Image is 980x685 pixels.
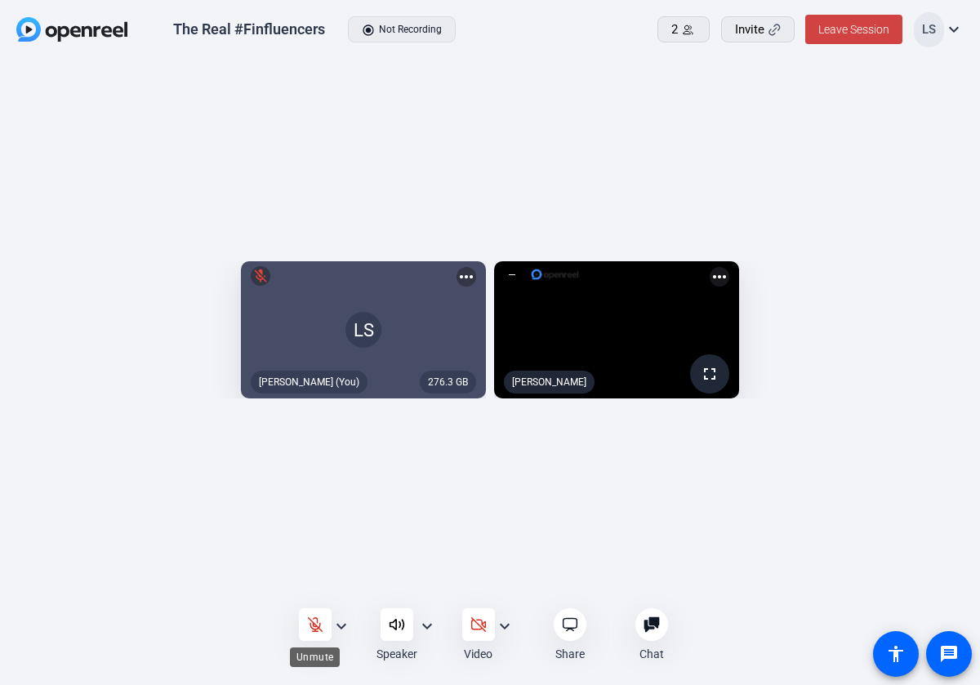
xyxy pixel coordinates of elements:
[504,371,595,394] div: [PERSON_NAME]
[251,266,270,286] mat-icon: mic_off
[944,20,964,39] mat-icon: expand_more
[290,647,340,667] div: Unmute
[464,646,492,662] div: Video
[457,267,476,287] mat-icon: more_horiz
[657,16,710,42] button: 2
[251,371,367,394] div: [PERSON_NAME] (You)
[530,266,580,282] img: logo
[639,646,664,662] div: Chat
[818,23,889,36] span: Leave Session
[805,15,902,44] button: Leave Session
[16,17,127,42] img: OpenReel logo
[555,646,585,662] div: Share
[345,312,381,348] div: LS
[417,616,437,636] mat-icon: expand_more
[495,616,514,636] mat-icon: expand_more
[914,12,944,47] div: LS
[721,16,795,42] button: Invite
[173,20,325,39] div: The Real #Finfluencers
[710,267,729,287] mat-icon: more_horiz
[735,20,764,39] span: Invite
[886,644,906,664] mat-icon: accessibility
[332,616,351,636] mat-icon: expand_more
[376,646,417,662] div: Speaker
[939,644,959,664] mat-icon: message
[671,20,678,39] span: 2
[700,364,719,384] mat-icon: fullscreen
